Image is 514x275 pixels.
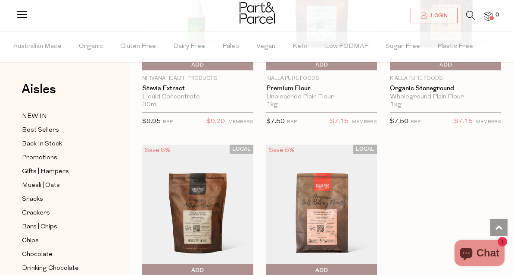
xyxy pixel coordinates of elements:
button: Add To Parcel [390,58,501,70]
span: Chocolate [22,250,53,260]
div: Unbleached Plain Flour [266,93,377,101]
button: Add To Parcel [142,58,253,70]
span: NEW IN [22,111,47,122]
span: Snacks [22,194,43,205]
span: Gluten Free [120,32,156,62]
span: Keto [293,32,308,62]
p: Kialla Pure Foods [266,75,377,82]
button: Add To Parcel [266,58,377,70]
span: Back In Stock [22,139,62,149]
span: Paleo [222,32,239,62]
small: RRP [287,120,297,124]
a: Bars | Chips [22,221,100,232]
div: Wholeground Plain Flour [390,93,501,101]
a: NEW IN [22,111,100,122]
span: Plastic Free [437,32,473,62]
span: Aisles [22,80,56,99]
small: MEMBERS [352,120,377,124]
span: 30ml [142,101,158,109]
small: RRP [163,120,173,124]
a: Chocolate [22,249,100,260]
span: Australian Made [13,32,62,62]
span: 1kg [390,101,402,109]
a: Drinking Chocolate [22,263,100,274]
a: Best Sellers [22,125,100,136]
span: Sugar Free [386,32,420,62]
span: Promotions [22,153,57,163]
span: $9.95 [142,118,161,125]
a: Crackers [22,208,100,218]
span: Gifts | Hampers [22,167,69,177]
a: Premium Flour [266,85,377,92]
span: Login [429,12,448,19]
span: $7.15 [330,116,349,127]
a: Organic Stoneground [390,85,501,92]
small: RRP [411,120,421,124]
inbox-online-store-chat: Shopify online store chat [452,240,507,268]
span: Low FODMAP [325,32,368,62]
a: Stevia Extract [142,85,253,92]
span: $7.50 [266,118,285,125]
img: Part&Parcel [240,2,275,24]
div: Liquid Concentrate [142,93,253,101]
span: 0 [493,11,501,19]
span: Crackers [22,208,50,218]
span: Best Sellers [22,125,59,136]
span: Dairy Free [173,32,205,62]
p: Kialla Pure Foods [390,75,501,82]
small: MEMBERS [476,120,501,124]
span: Chips [22,236,39,246]
span: $9.20 [206,116,225,127]
a: Muesli | Oats [22,180,100,191]
p: Nirvana Health Products [142,75,253,82]
span: Bars | Chips [22,222,57,232]
span: $7.15 [454,116,473,127]
div: Save 5% [142,145,173,156]
span: Vegan [256,32,275,62]
a: Aisles [22,83,56,104]
span: $7.50 [390,118,408,125]
span: LOCAL [353,145,377,154]
span: Drinking Chocolate [22,263,79,274]
a: Promotions [22,152,100,163]
a: Back In Stock [22,139,100,149]
a: Snacks [22,194,100,205]
span: Muesli | Oats [22,180,60,191]
div: Save 5% [266,145,297,156]
a: Login [411,8,458,23]
a: Gifts | Hampers [22,166,100,177]
a: 0 [484,12,492,21]
span: LOCAL [230,145,253,154]
span: Organic [79,32,103,62]
a: Chips [22,235,100,246]
span: 1kg [266,101,278,109]
small: MEMBERS [228,120,253,124]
